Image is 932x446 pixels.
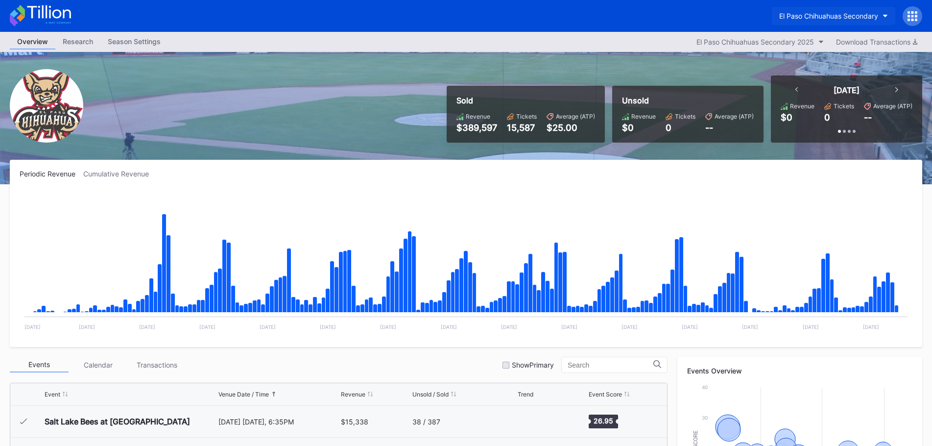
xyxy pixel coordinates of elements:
[568,361,653,369] input: Search
[55,34,100,49] div: Research
[873,102,912,110] div: Average (ATP)
[622,96,754,105] div: Unsold
[772,7,895,25] button: El Paso Chihuahuas Secondary
[702,415,708,421] text: 30
[702,384,708,390] text: 40
[199,324,215,330] text: [DATE]
[100,34,168,50] a: Season Settings
[341,391,365,398] div: Revenue
[675,113,695,120] div: Tickets
[20,190,912,337] svg: Chart title
[561,324,577,330] text: [DATE]
[507,123,537,133] div: 15,587
[320,324,336,330] text: [DATE]
[742,324,758,330] text: [DATE]
[10,34,55,50] a: Overview
[824,112,830,123] div: 0
[341,418,368,426] div: $15,338
[518,409,547,434] svg: Chart title
[218,418,338,426] div: [DATE] [DATE], 6:35PM
[466,113,490,120] div: Revenue
[631,113,656,120] div: Revenue
[24,324,41,330] text: [DATE]
[779,12,878,20] div: El Paso Chihuahuas Secondary
[456,123,497,133] div: $389,597
[512,361,554,369] div: Show Primary
[834,102,854,110] div: Tickets
[518,391,533,398] div: Trend
[45,391,60,398] div: Event
[687,367,912,375] div: Events Overview
[589,391,622,398] div: Event Score
[556,113,595,120] div: Average (ATP)
[218,391,269,398] div: Venue Date / Time
[55,34,100,50] a: Research
[547,123,595,133] div: $25.00
[790,102,814,110] div: Revenue
[863,324,879,330] text: [DATE]
[139,324,155,330] text: [DATE]
[781,112,792,123] div: $0
[79,324,95,330] text: [DATE]
[10,69,83,143] img: El_Paso_Chihuahuas_Secondary.png
[412,391,449,398] div: Unsold / Sold
[69,357,127,372] div: Calendar
[831,35,922,49] button: Download Transactions
[441,324,457,330] text: [DATE]
[622,123,656,133] div: $0
[682,324,698,330] text: [DATE]
[594,417,613,425] text: 26.95
[864,112,872,123] div: --
[696,38,814,46] div: El Paso Chihuahuas Secondary 2025
[834,85,860,95] div: [DATE]
[100,34,168,49] div: Season Settings
[83,170,157,178] div: Cumulative Revenue
[705,123,754,133] div: --
[380,324,396,330] text: [DATE]
[621,324,638,330] text: [DATE]
[456,96,595,105] div: Sold
[10,357,69,372] div: Events
[666,123,695,133] div: 0
[127,357,186,372] div: Transactions
[412,418,440,426] div: 38 / 387
[260,324,276,330] text: [DATE]
[715,113,754,120] div: Average (ATP)
[45,417,190,426] div: Salt Lake Bees at [GEOGRAPHIC_DATA]
[692,35,829,49] button: El Paso Chihuahuas Secondary 2025
[836,38,917,46] div: Download Transactions
[803,324,819,330] text: [DATE]
[501,324,517,330] text: [DATE]
[20,170,83,178] div: Periodic Revenue
[516,113,537,120] div: Tickets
